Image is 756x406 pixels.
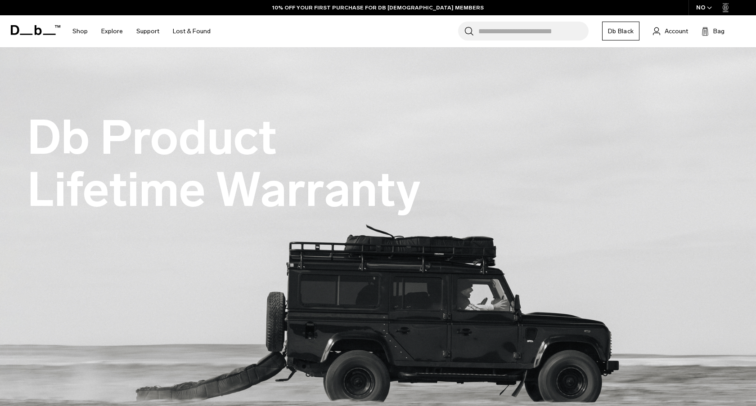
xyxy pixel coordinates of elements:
a: Explore [101,15,123,47]
span: Bag [713,27,724,36]
a: Lost & Found [173,15,211,47]
nav: Main Navigation [66,15,217,47]
button: Bag [702,26,724,36]
a: Shop [72,15,88,47]
a: Db Black [602,22,639,40]
span: Account [665,27,688,36]
a: 10% OFF YOUR FIRST PURCHASE FOR DB [DEMOGRAPHIC_DATA] MEMBERS [272,4,484,12]
a: Account [653,26,688,36]
a: Support [136,15,159,47]
h1: Db Product Lifetime Warranty [27,112,432,216]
